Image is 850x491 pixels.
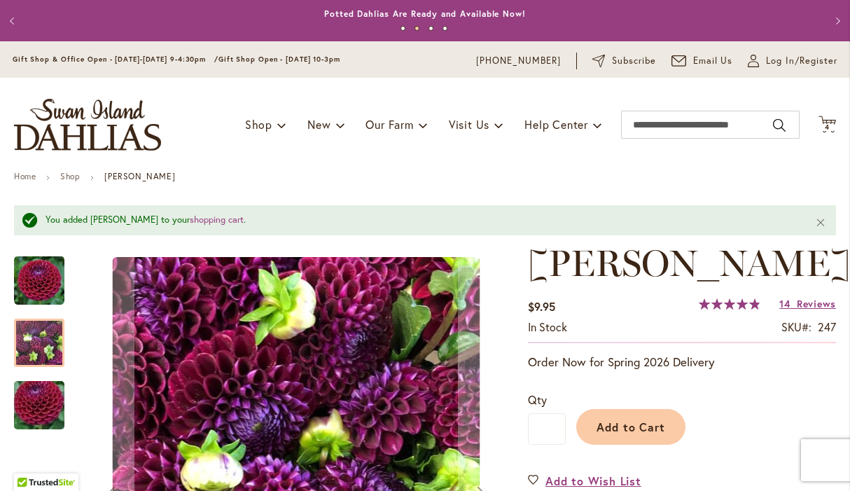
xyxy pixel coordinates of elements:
[528,319,567,334] span: In stock
[13,55,218,64] span: Gift Shop & Office Open - [DATE]-[DATE] 9-4:30pm /
[822,7,850,35] button: Next
[14,99,161,151] a: store logo
[218,55,340,64] span: Gift Shop Open - [DATE] 10-3pm
[797,297,836,310] span: Reviews
[245,117,272,132] span: Shop
[748,54,837,68] a: Log In/Register
[766,54,837,68] span: Log In/Register
[693,54,733,68] span: Email Us
[781,319,811,334] strong: SKU
[400,26,405,31] button: 1 of 4
[14,305,78,367] div: IVANETTI
[190,214,244,226] a: shopping cart
[307,117,330,132] span: New
[524,117,588,132] span: Help Center
[14,171,36,181] a: Home
[592,54,656,68] a: Subscribe
[449,117,489,132] span: Visit Us
[528,473,641,489] a: Add to Wish List
[324,8,526,19] a: Potted Dahlias Are Ready and Available Now!
[818,319,836,336] div: 247
[671,54,733,68] a: Email Us
[612,54,656,68] span: Subscribe
[476,54,561,68] a: [PHONE_NUMBER]
[14,367,64,429] div: IVANETTI
[825,123,830,132] span: 4
[528,319,567,336] div: Availability
[779,297,836,310] a: 14 Reviews
[597,420,666,434] span: Add to Cart
[60,171,80,181] a: Shop
[443,26,447,31] button: 4 of 4
[414,26,419,31] button: 2 of 4
[14,255,64,305] img: Ivanetti
[528,392,547,407] span: Qty
[818,116,836,134] button: 4
[528,299,555,314] span: $9.95
[365,117,413,132] span: Our Farm
[429,26,433,31] button: 3 of 4
[46,214,794,227] div: You added [PERSON_NAME] to your .
[104,171,175,181] strong: [PERSON_NAME]
[14,242,78,305] div: Ivanetti
[576,409,685,445] button: Add to Cart
[545,473,641,489] span: Add to Wish List
[11,441,50,480] iframe: Launch Accessibility Center
[779,297,790,310] span: 14
[699,298,760,310] div: 97%
[528,354,836,371] p: Order Now for Spring 2026 Delivery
